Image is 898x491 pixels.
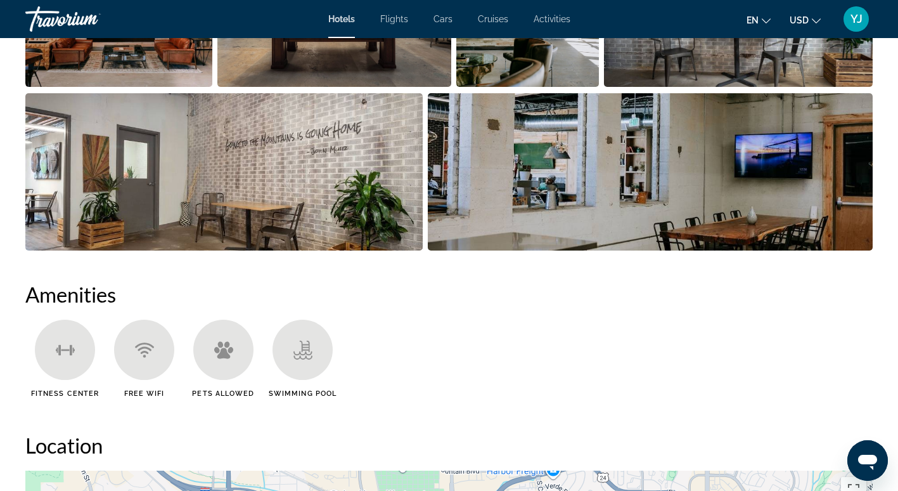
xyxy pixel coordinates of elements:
[124,390,165,398] span: Free WiFi
[31,390,99,398] span: Fitness Center
[478,14,508,24] a: Cruises
[192,390,254,398] span: Pets Allowed
[534,14,570,24] a: Activities
[433,14,452,24] a: Cars
[269,390,337,398] span: Swimming Pool
[747,15,759,25] span: en
[847,440,888,481] iframe: Button to launch messaging window
[25,3,152,36] a: Travorium
[428,93,873,251] button: Open full-screen image slider
[747,11,771,29] button: Change language
[380,14,408,24] a: Flights
[328,14,355,24] a: Hotels
[25,93,423,251] button: Open full-screen image slider
[790,15,809,25] span: USD
[850,13,863,25] span: YJ
[25,433,873,458] h2: Location
[25,282,873,307] h2: Amenities
[840,6,873,32] button: User Menu
[790,11,821,29] button: Change currency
